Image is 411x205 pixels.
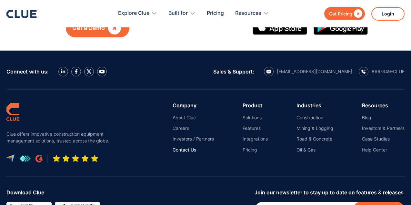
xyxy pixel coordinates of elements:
a: Investors & Partners [362,125,405,131]
a: Integrations [243,136,268,142]
a: Construction [296,115,333,121]
div: Built for [168,3,195,24]
a: calling icon866-349-CLUE [359,67,405,76]
a: Pricing [207,3,224,24]
img: email icon [266,70,271,73]
img: get app logo [19,155,31,162]
div: 866-349-CLUE [372,69,405,74]
img: capterra logo icon [6,154,15,163]
div: Resources [235,3,261,24]
a: Road & Concrete [296,136,333,142]
img: facebook icon [75,69,78,74]
div: Explore Clue [118,3,149,24]
a: Blog [362,115,405,121]
a: Get Pricing [324,7,365,20]
a: Careers [173,125,214,131]
div: Built for [168,3,188,24]
div: Industries [296,102,333,108]
a: Help Center [362,147,405,153]
div: Sales & Support: [213,69,254,74]
p: Clue offers innovative construction equipment management solutions, trusted across the globe. [6,131,113,144]
div: Get a Demo [72,24,105,32]
a: Oil & Gas [296,147,333,153]
img: LinkedIn icon [61,69,65,73]
div: Join our newsletter to stay up to date on features & releases [255,190,405,195]
a: Pricing [243,147,268,153]
div: Resources [235,3,269,24]
a: email icon[EMAIL_ADDRESS][DOMAIN_NAME] [264,67,352,76]
a: Mining & Logging [296,125,333,131]
a: Solutions [243,115,268,121]
a: Case Studies [362,136,405,142]
div: Resources [362,102,405,108]
img: calling icon [361,69,366,74]
div:  [352,10,362,18]
div: Download Clue [6,190,250,195]
div: [EMAIL_ADDRESS][DOMAIN_NAME] [277,69,352,74]
a: About Clue [173,115,214,121]
div: Product [243,102,268,108]
div: Company [173,102,214,108]
a: Features [243,125,268,131]
img: YouTube Icon [99,70,105,73]
img: X icon twitter [86,69,92,74]
a: Login [371,7,405,21]
img: clue logo simple [6,102,19,121]
img: G2 review platform icon [35,155,43,162]
div:  [108,24,121,32]
a: Get a Demo [66,19,129,37]
div: Explore Clue [118,3,157,24]
a: Contact Us [173,147,214,153]
a: Investors / Partners [173,136,214,142]
img: Five-star rating icon [53,155,98,162]
div: Connect with us: [6,69,49,74]
div: Get Pricing [329,10,352,18]
iframe: Chat Widget [379,174,411,205]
